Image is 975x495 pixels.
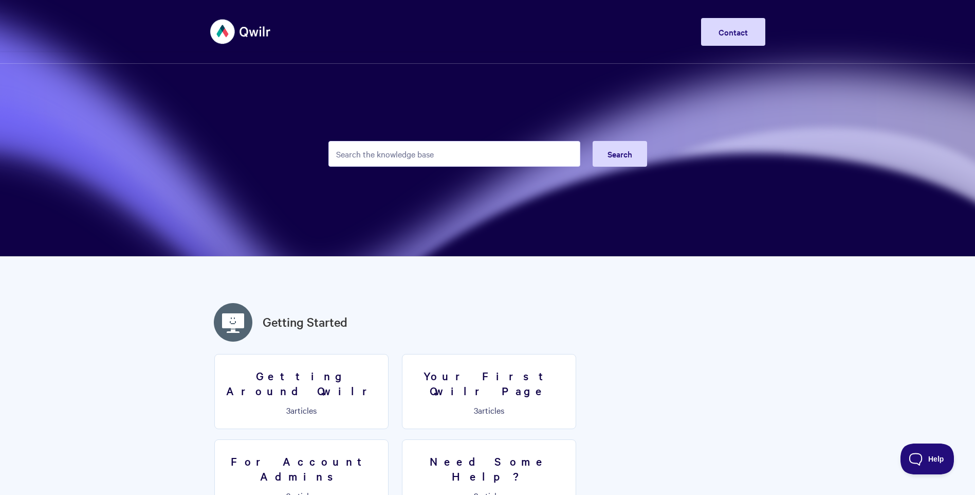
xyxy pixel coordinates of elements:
[221,454,382,483] h3: For Account Admins
[263,313,347,331] a: Getting Started
[409,454,569,483] h3: Need Some Help?
[701,18,765,46] a: Contact
[286,404,290,416] span: 3
[593,141,647,167] button: Search
[900,444,954,474] iframe: Toggle Customer Support
[221,368,382,398] h3: Getting Around Qwilr
[409,368,569,398] h3: Your First Qwilr Page
[210,12,271,51] img: Qwilr Help Center
[214,354,389,429] a: Getting Around Qwilr 3articles
[608,148,632,160] span: Search
[328,141,580,167] input: Search the knowledge base
[474,404,478,416] span: 3
[402,354,576,429] a: Your First Qwilr Page 3articles
[221,405,382,415] p: articles
[409,405,569,415] p: articles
